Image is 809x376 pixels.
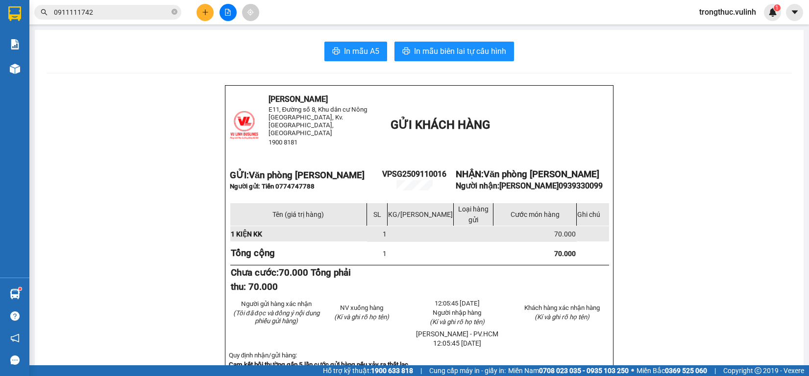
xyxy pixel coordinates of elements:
span: 12:05:45 [DATE] [433,339,481,347]
span: 1 [383,250,387,258]
button: plus [196,4,214,21]
strong: Người nhận: [456,181,603,190]
span: message [10,355,20,365]
span: Quy định nhận/gửi hàng: [229,352,297,359]
span: notification [10,333,20,343]
span: copyright [755,367,761,374]
strong: 0708 023 035 - 0935 103 250 [539,367,629,375]
span: NV xuống hàng [340,304,383,311]
span: [PERSON_NAME] - PV.HCM [416,330,498,338]
strong: GỬI: [230,170,365,181]
img: warehouse-icon [10,289,20,299]
td: SL [367,203,388,226]
input: Tìm tên, số ĐT hoặc mã đơn [54,7,170,18]
span: Người gửi: Tiến 0774747788 [230,183,315,190]
sup: 1 [19,287,22,290]
span: printer [402,47,410,56]
span: Văn phòng [PERSON_NAME] [249,170,365,181]
span: Miền Bắc [637,365,707,376]
td: Loại hàng gửi [453,203,493,226]
span: 0939330099 [559,181,603,190]
span: file-add [224,9,231,16]
span: Văn phòng [PERSON_NAME] [484,169,599,180]
span: 70.000 [554,230,576,238]
span: close-circle [172,9,177,15]
span: (Kí và ghi rõ họ tên) [334,313,389,321]
span: 70.000 Tổng phải thu: 70.000 [231,267,351,292]
img: solution-icon [10,39,20,49]
span: 1900 8181 [269,139,297,146]
strong: 1900 633 818 [371,367,413,375]
span: 1 [775,4,779,11]
button: printerIn mẫu biên lai tự cấu hình [394,42,514,61]
em: (Tôi đã đọc và đồng ý nội dung phiếu gửi hàng) [233,309,319,325]
span: trongthuc.vulinh [691,6,764,18]
button: caret-down [786,4,803,21]
span: Hỗ trợ kỹ thuật: [323,365,413,376]
span: ⚪️ [631,369,634,373]
img: warehouse-icon [10,64,20,74]
button: printerIn mẫu A5 [324,42,387,61]
span: 70.000 [554,250,576,258]
img: logo [230,111,259,140]
span: Cung cấp máy in - giấy in: [429,365,506,376]
span: Người nhập hàng [433,309,481,316]
span: E11, Đường số 8, Khu dân cư Nông [GEOGRAPHIC_DATA], Kv.[GEOGRAPHIC_DATA], [GEOGRAPHIC_DATA] [269,106,368,137]
td: Ghi chú [577,203,610,226]
span: [PERSON_NAME] [499,181,603,190]
span: (Kí và ghi rõ họ tên) [430,318,485,326]
span: | [420,365,422,376]
strong: Chưa cước: [231,267,351,292]
strong: NHẬN: [456,169,599,180]
span: (Kí và ghi rõ họ tên) [535,313,589,321]
span: caret-down [790,8,799,17]
span: Miền Nam [508,365,629,376]
span: In mẫu A5 [344,45,379,57]
strong: Tổng cộng [231,248,275,258]
img: logo-vxr [8,6,21,21]
td: Cước món hàng [493,203,576,226]
span: plus [202,9,209,16]
span: Người gửi hàng xác nhận [241,300,312,307]
sup: 1 [774,4,781,11]
td: Tên (giá trị hàng) [230,203,367,226]
span: search [41,9,48,16]
span: question-circle [10,311,20,321]
strong: Cam kết bồi thường gấp 5 lần cước gửi hàng nếu xảy ra thất lạc [229,361,408,368]
td: KG/[PERSON_NAME] [387,203,453,226]
strong: 0369 525 060 [665,367,707,375]
span: GỬI KHÁCH HÀNG [391,118,490,132]
button: aim [242,4,259,21]
span: printer [332,47,340,56]
span: 12:05:45 [DATE] [435,300,480,307]
span: | [714,365,716,376]
span: 1 [383,230,387,238]
span: VPSG2509110016 [382,169,446,179]
span: Khách hàng xác nhận hàng [524,304,600,311]
button: file-add [220,4,237,21]
img: icon-new-feature [768,8,777,17]
span: aim [247,9,254,16]
span: [PERSON_NAME] [269,94,328,104]
span: In mẫu biên lai tự cấu hình [414,45,506,57]
span: 1 KIỆN KK [231,230,262,238]
span: close-circle [172,8,177,17]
